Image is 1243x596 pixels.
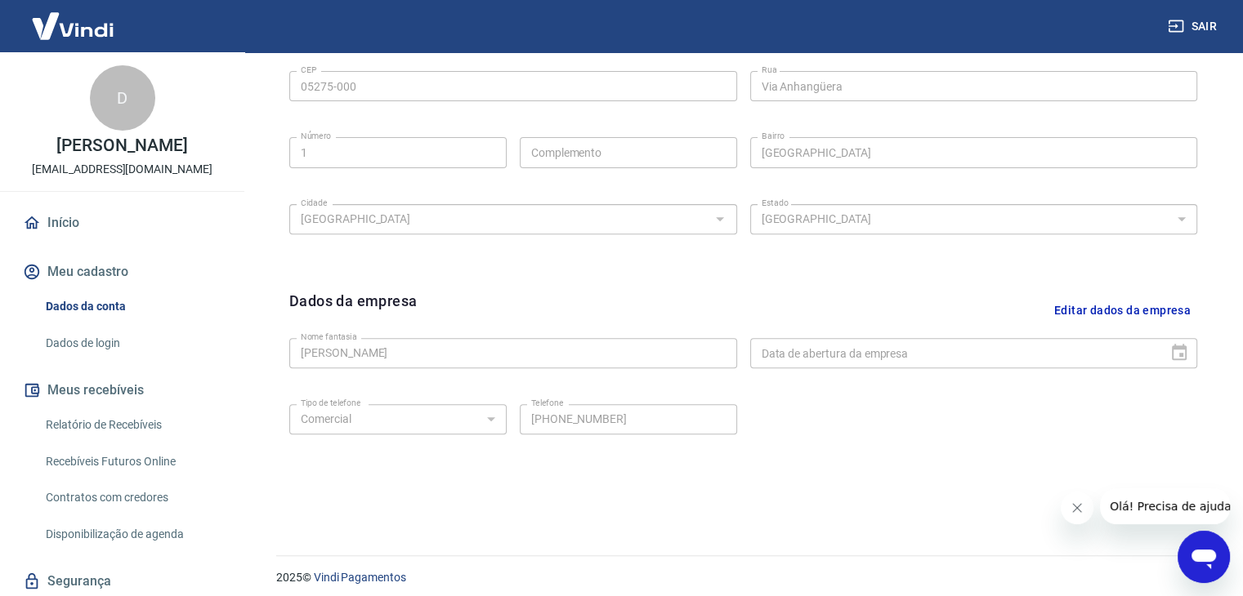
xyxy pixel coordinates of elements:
input: Digite aqui algumas palavras para buscar a cidade [294,209,705,229]
a: Contratos com credores [39,481,225,514]
a: Relatório de Recebíveis [39,408,225,442]
iframe: Fechar mensagem [1061,491,1093,524]
button: Editar dados da empresa [1048,290,1197,331]
label: Nome fantasia [301,331,357,343]
img: Vindi [20,1,126,51]
span: Olá! Precisa de ajuda? [10,11,137,24]
iframe: Mensagem da empresa [1100,488,1230,524]
a: Dados de login [39,327,225,360]
h6: Dados da empresa [289,290,417,331]
label: Rua [762,64,777,76]
label: Telefone [531,397,563,409]
p: 2025 © [276,569,1204,586]
label: Estado [762,197,789,209]
a: Vindi Pagamentos [314,571,406,584]
button: Meus recebíveis [20,372,225,408]
label: Número [301,130,331,142]
a: Recebíveis Futuros Online [39,445,225,478]
p: [EMAIL_ADDRESS][DOMAIN_NAME] [32,161,212,178]
label: Bairro [762,130,785,142]
label: Cidade [301,197,327,209]
p: [PERSON_NAME] [56,137,187,154]
a: Início [20,205,225,241]
button: Meu cadastro [20,254,225,290]
div: D [90,65,155,131]
a: Dados da conta [39,290,225,323]
label: CEP [301,64,316,76]
input: DD/MM/YYYY [750,338,1157,368]
label: Tipo de telefone [301,397,360,409]
a: Disponibilização de agenda [39,518,225,551]
iframe: Botão para abrir a janela de mensagens [1178,531,1230,583]
button: Sair [1165,11,1223,42]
